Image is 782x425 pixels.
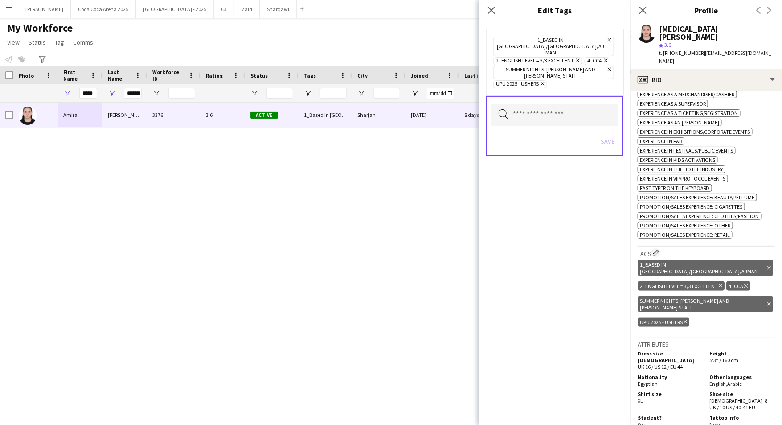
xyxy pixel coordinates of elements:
[640,231,730,238] span: Promotion/Sales Experience: Retail
[304,89,312,97] button: Open Filter Menu
[304,72,316,79] span: Tags
[357,72,368,79] span: City
[250,112,278,119] span: Active
[638,340,775,348] h3: Attributes
[640,110,738,116] span: Experience as a Ticketing/Registration
[405,103,459,127] div: [DATE]
[638,296,773,312] div: Summer Nights: [PERSON_NAME] and [PERSON_NAME] STAFF
[640,100,706,107] span: Experience as a Supervisor
[640,203,743,210] span: Promotion/Sales Experience: Cigarettes
[411,89,419,97] button: Open Filter Menu
[102,103,147,127] div: [PERSON_NAME]
[19,107,37,125] img: Amira Mahmoud
[206,72,223,79] span: Rating
[63,89,71,97] button: Open Filter Menu
[63,69,86,82] span: First Name
[496,37,606,56] span: 1_Based in [GEOGRAPHIC_DATA]/[GEOGRAPHIC_DATA]/Ajman
[638,350,703,363] h5: Dress size [DEMOGRAPHIC_DATA]
[640,91,735,98] span: Experience as a Merchandiser/Cashier
[29,38,46,46] span: Status
[587,58,602,65] span: 4_CCA
[320,88,347,99] input: Tags Filter Input
[640,157,716,163] span: Experience in Kids Activations
[79,88,97,99] input: First Name Filter Input
[710,414,775,421] h5: Tattoo info
[18,0,71,18] button: [PERSON_NAME]
[710,357,739,363] span: 5'3" / 160 cm
[640,119,720,126] span: Experience as an [PERSON_NAME]
[631,4,782,16] h3: Profile
[710,350,775,357] h5: Height
[640,194,755,201] span: Promotion/Sales Experience: Beauty/Perfume
[479,4,631,16] h3: Edit Tags
[19,72,34,79] span: Photo
[25,37,49,48] a: Status
[710,374,775,380] h5: Other languages
[638,248,775,258] h3: Tags
[37,54,48,65] app-action-btn: Advanced filters
[638,318,689,327] div: UPU 2025 - USHERS
[7,38,20,46] span: View
[638,363,683,370] span: UK 16 / US 12 / EU 44
[55,38,64,46] span: Tag
[464,72,484,79] span: Last job
[70,37,97,48] a: Comms
[726,281,750,291] div: 4_CCA
[638,374,703,380] h5: Nationality
[631,69,782,91] div: Bio
[640,138,682,144] span: Experience in F&B
[640,128,750,135] span: Experience in Exhibitions/Corporate Events
[147,103,201,127] div: 3376
[51,37,68,48] a: Tag
[168,88,195,99] input: Workforce ID Filter Input
[152,69,184,82] span: Workforce ID
[640,147,733,154] span: Experience in Festivals/Public Events
[638,380,658,387] span: Egyptian
[638,260,773,276] div: 1_Based in [GEOGRAPHIC_DATA]/[GEOGRAPHIC_DATA]/Ajman
[496,58,574,65] span: 2_English Level = 3/3 Excellent
[152,89,160,97] button: Open Filter Menu
[659,50,772,64] span: | [EMAIL_ADDRESS][DOMAIN_NAME]
[7,21,73,35] span: My Workforce
[352,103,405,127] div: Sharjah
[710,391,775,397] h5: Shoe size
[71,0,136,18] button: Coca Coca Arena 2025
[108,89,116,97] button: Open Filter Menu
[250,72,268,79] span: Status
[124,88,142,99] input: Last Name Filter Input
[638,397,643,404] span: XL
[373,88,400,99] input: City Filter Input
[640,213,759,219] span: Promotion/Sales Experience: Clothes/Fashion
[234,0,260,18] button: Zaid
[728,380,742,387] span: Arabic
[640,185,710,191] span: Fast Typer on the Keyboard
[250,89,258,97] button: Open Filter Menu
[58,103,102,127] div: Amira
[214,0,234,18] button: C3
[710,397,768,411] span: [DEMOGRAPHIC_DATA]: 8 UK / 10 US / 40-41 EU
[357,89,365,97] button: Open Filter Menu
[136,0,214,18] button: [GEOGRAPHIC_DATA] - 2025
[664,41,671,48] span: 3.6
[266,88,293,99] input: Status Filter Input
[640,222,731,229] span: Promotion/Sales Experience: Other
[108,69,131,82] span: Last Name
[640,175,726,182] span: Experience in VIP/Protocol Events
[427,88,454,99] input: Joined Filter Input
[496,66,606,79] span: Summer Nights: [PERSON_NAME] and [PERSON_NAME] STAFF
[201,103,245,127] div: 3.6
[4,37,23,48] a: View
[260,0,297,18] button: Sharqawi
[640,166,723,173] span: Experience in The Hotel Industry
[411,72,428,79] span: Joined
[710,380,728,387] span: English ,
[299,103,352,127] div: 1_Based in [GEOGRAPHIC_DATA]/[GEOGRAPHIC_DATA]/Ajman, 2_English Level = 3/3 Excellent, 4_CCA, Sum...
[659,25,775,41] div: [MEDICAL_DATA][PERSON_NAME]
[638,391,703,397] h5: Shirt size
[638,414,703,421] h5: Student?
[638,281,725,291] div: 2_English Level = 3/3 Excellent
[659,50,705,56] span: t. [PHONE_NUMBER]
[496,81,539,88] span: UPU 2025 - USHERS
[73,38,93,46] span: Comms
[459,103,512,127] div: 8 days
